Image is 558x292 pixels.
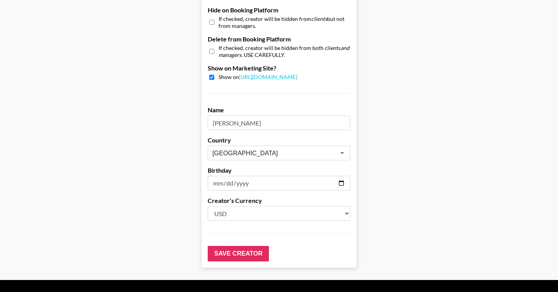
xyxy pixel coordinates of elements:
[239,74,297,80] a: [URL][DOMAIN_NAME]
[208,35,350,43] label: Delete from Booking Platform
[208,106,350,114] label: Name
[208,6,350,14] label: Hide on Booking Platform
[219,45,350,58] em: and managers
[219,45,350,58] span: If checked, creator will be hidden from both clients . USE CAREFULLY.
[311,15,327,22] em: clients
[219,15,350,29] span: If checked, creator will be hidden from but not from managers.
[208,246,269,261] input: Save Creator
[219,74,297,81] span: Show on
[208,136,350,144] label: Country
[208,167,350,174] label: Birthday
[337,148,348,158] button: Open
[208,197,350,204] label: Creator's Currency
[208,64,350,72] label: Show on Marketing Site?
